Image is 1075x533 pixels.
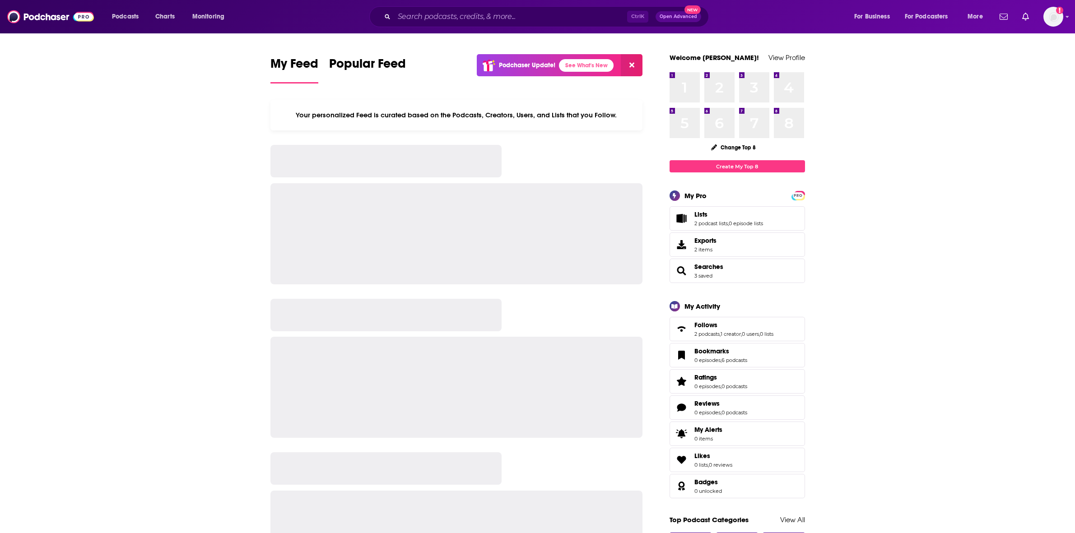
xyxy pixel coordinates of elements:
a: 0 podcasts [721,409,747,416]
span: Monitoring [192,10,224,23]
a: Likes [673,454,691,466]
a: Lists [694,210,763,218]
button: open menu [961,9,994,24]
a: 6 podcasts [721,357,747,363]
button: Show profile menu [1043,7,1063,27]
button: Open AdvancedNew [656,11,701,22]
span: Likes [694,452,710,460]
a: My Alerts [670,422,805,446]
input: Search podcasts, credits, & more... [394,9,627,24]
span: Bookmarks [670,343,805,367]
a: My Feed [270,56,318,83]
button: Change Top 8 [706,142,762,153]
a: See What's New [559,59,614,72]
span: , [721,409,721,416]
span: , [721,357,721,363]
a: 0 unlocked [694,488,722,494]
a: Reviews [694,399,747,408]
span: Exports [694,236,717,245]
span: Ratings [694,373,717,381]
a: Searches [673,264,691,277]
span: Open Advanced [660,14,697,19]
span: My Alerts [694,426,722,434]
span: Reviews [670,395,805,420]
img: Podchaser - Follow, Share and Rate Podcasts [7,8,94,25]
a: Charts [149,9,180,24]
a: Reviews [673,401,691,414]
span: Lists [670,206,805,231]
a: Badges [673,480,691,492]
span: 0 items [694,436,722,442]
span: Searches [670,259,805,283]
a: 0 users [742,331,759,337]
a: 0 reviews [709,462,732,468]
span: 2 items [694,246,717,253]
a: Searches [694,263,723,271]
p: Podchaser Update! [499,61,555,69]
a: Follows [673,323,691,335]
a: 0 episodes [694,357,721,363]
span: , [708,462,709,468]
a: Ratings [694,373,747,381]
a: Create My Top 8 [670,160,805,172]
span: Badges [670,474,805,498]
a: PRO [793,192,804,199]
a: Likes [694,452,732,460]
a: 2 podcasts [694,331,720,337]
span: , [741,331,742,337]
span: Podcasts [112,10,139,23]
span: Exports [673,238,691,251]
div: My Activity [684,302,720,311]
a: 1 creator [721,331,741,337]
a: 3 saved [694,273,712,279]
span: Follows [694,321,717,329]
button: open menu [848,9,901,24]
button: open menu [106,9,150,24]
div: My Pro [684,191,707,200]
div: Search podcasts, credits, & more... [378,6,717,27]
a: Lists [673,212,691,225]
a: Ratings [673,375,691,388]
a: 0 lists [760,331,773,337]
a: 0 podcasts [721,383,747,389]
a: Bookmarks [694,347,747,355]
span: Ratings [670,369,805,394]
button: open menu [899,9,961,24]
a: Follows [694,321,773,329]
button: open menu [186,9,236,24]
span: For Business [854,10,890,23]
a: Top Podcast Categories [670,515,749,524]
div: Your personalized Feed is curated based on the Podcasts, Creators, Users, and Lists that you Follow. [270,100,643,130]
span: My Feed [270,56,318,77]
span: Reviews [694,399,720,408]
a: 2 podcast lists [694,220,728,227]
a: Badges [694,478,722,486]
span: Likes [670,448,805,472]
a: View All [780,515,805,524]
span: Bookmarks [694,347,729,355]
span: Follows [670,317,805,341]
a: Exports [670,232,805,257]
span: Ctrl K [627,11,648,23]
span: , [720,331,721,337]
a: 0 episode lists [729,220,763,227]
span: , [721,383,721,389]
span: , [759,331,760,337]
a: View Profile [768,53,805,62]
a: Popular Feed [329,56,406,83]
span: For Podcasters [905,10,948,23]
span: , [728,220,729,227]
a: Welcome [PERSON_NAME]! [670,53,759,62]
span: Lists [694,210,707,218]
span: Charts [155,10,175,23]
a: Bookmarks [673,349,691,362]
span: My Alerts [673,427,691,440]
a: 0 episodes [694,409,721,416]
a: 0 lists [694,462,708,468]
a: Show notifications dropdown [996,9,1011,24]
span: Logged in as BerkMarc [1043,7,1063,27]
